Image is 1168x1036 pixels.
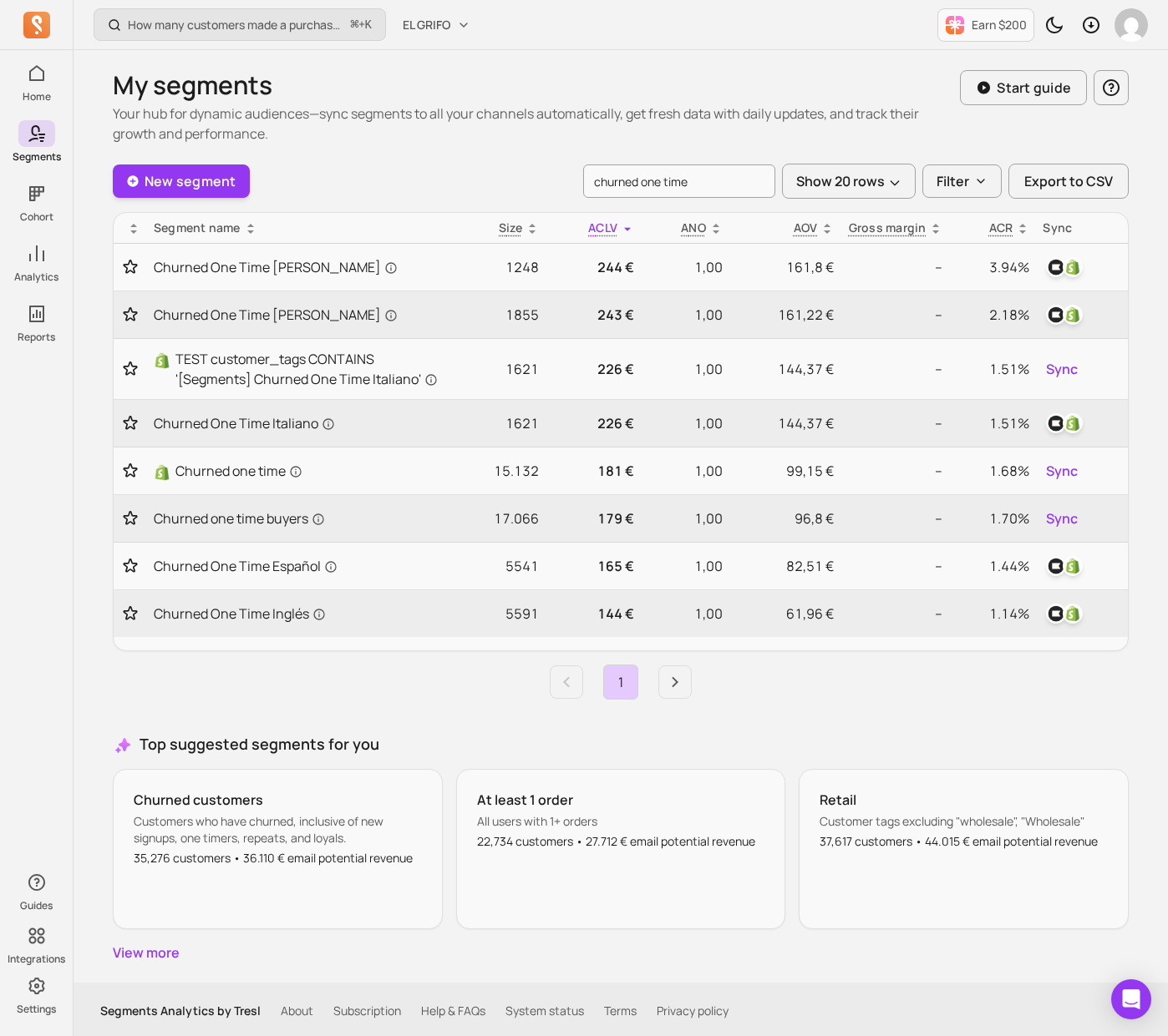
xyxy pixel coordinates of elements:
[956,257,1029,277] p: 3.94%
[552,257,634,277] p: 244 €
[175,461,302,481] span: Churned one time
[100,1003,261,1019] p: Segments Analytics by Tresl
[847,508,942,528] p: --
[458,359,539,379] p: 1621
[960,70,1087,105] button: Start guide
[847,461,942,481] p: --
[647,413,723,433] p: 1,00
[736,257,835,277] p: 161,8 €
[113,943,1129,963] a: View more
[647,461,723,481] p: 1,00
[154,257,398,277] span: Churned One Time [PERSON_NAME]
[120,605,140,622] button: Toggle favorite
[458,305,539,325] p: 1855
[18,331,55,344] p: Reports
[477,833,765,850] p: 22,734 customers • 27.712 € email potential revenue
[23,90,51,104] p: Home
[956,305,1029,325] p: 2.18%
[134,790,422,810] p: Churned customers
[1046,413,1066,433] img: klaviyo
[956,461,1029,481] p: 1.68%
[18,866,55,916] button: Guides
[794,220,818,236] p: AOV
[782,164,916,199] button: Show 20 rows
[937,8,1034,42] button: Earn $200
[1046,604,1066,624] img: klaviyo
[154,556,444,576] a: Churned One Time Español
[1043,301,1086,328] button: klaviyoshopify_customer_tag
[154,305,444,325] a: Churned One Time [PERSON_NAME]
[647,257,723,277] p: 1,00
[113,733,1129,756] h3: Top suggested segments for you
[458,413,539,433] p: 1621
[120,415,140,432] button: Toggle favorite
[134,813,422,846] p: Customers who have churned, inclusive of new signups, one timers, repeats, and loyals.
[120,558,140,574] button: Toggle favorite
[847,556,942,576] p: --
[477,813,765,830] p: All users with 1+ orders
[647,508,723,528] p: 1,00
[113,665,1129,700] ul: Pagination
[403,17,450,33] span: EL GRIFO
[17,1003,56,1016] p: Settings
[499,220,522,235] span: Size
[847,359,942,379] p: --
[1046,556,1066,576] img: klaviyo
[1063,257,1083,277] img: shopify_customer_tag
[604,1003,637,1019] a: Terms
[1046,461,1078,481] span: Sync
[154,508,325,528] span: Churned one time buyers
[1043,505,1081,532] button: Sync
[94,8,386,41] button: How many customers made a purchase in the last 30/60/90 days?⌘+K
[13,150,61,164] p: Segments
[736,359,835,379] p: 144,37 €
[154,604,326,624] span: Churned One Time Inglés
[128,17,344,33] p: How many customers made a purchase in the last 30/60/90 days?
[552,604,634,624] p: 144 €
[552,508,634,528] p: 179 €
[647,604,723,624] p: 1,00
[281,1003,313,1019] a: About
[1008,164,1129,199] button: Export to CSV
[736,461,835,481] p: 99,15 €
[1063,604,1083,624] img: shopify_customer_tag
[113,164,250,198] a: New segment
[333,1003,401,1019] a: Subscription
[458,461,539,481] p: 15.132
[552,556,634,576] p: 165 €
[1043,254,1086,280] button: klaviyoshopify_customer_tag
[1024,171,1113,191] span: Export to CSV
[134,850,422,867] p: 35,276 customers • 36.110 € email potential revenue
[154,464,170,481] img: Shopify
[989,220,1013,236] p: ACR
[1063,413,1083,433] img: shopify_customer_tag
[14,270,58,284] p: Analytics
[997,78,1071,98] p: Start guide
[1043,600,1086,627] button: klaviyoshopify_customer_tag
[552,305,634,325] p: 243 €
[972,17,1027,33] p: Earn $200
[820,813,1108,830] p: Customer tags excluding "wholesale", "Wholesale"
[1043,457,1081,484] button: Sync
[120,361,140,377] button: Toggle favorite
[154,220,444,236] div: Segment name
[365,18,372,32] kbd: K
[552,359,634,379] p: 226 €
[350,15,359,36] kbd: ⌘
[847,257,942,277] p: --
[1115,8,1148,42] img: avatar
[736,413,835,433] p: 144,37 €
[647,359,723,379] p: 1,00
[550,665,583,699] a: Previous page
[1063,305,1083,325] img: shopify_customer_tag
[154,604,444,624] a: Churned One Time Inglés
[937,171,969,191] p: Filter
[1046,305,1066,325] img: klaviyo
[154,508,444,528] a: Churned one time buyers
[552,413,634,433] p: 226 €
[175,349,444,389] span: TEST customer_tags CONTAINS '[Segments] Churned One Time Italiano'
[120,259,140,275] button: Toggle favorite
[1043,410,1086,437] button: klaviyoshopify_customer_tag
[736,508,835,528] p: 96,8 €
[657,1003,729,1019] a: Privacy policy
